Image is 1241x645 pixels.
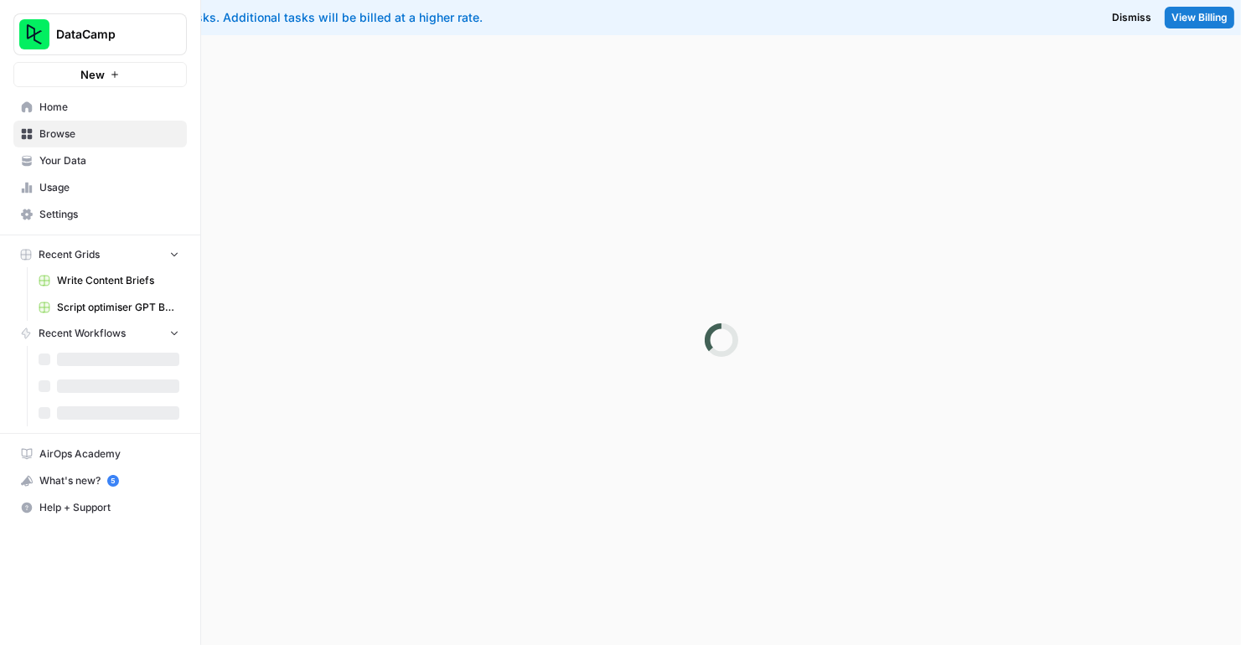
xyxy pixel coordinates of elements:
a: Browse [13,121,187,147]
a: View Billing [1165,7,1234,28]
img: DataCamp Logo [19,19,49,49]
span: View Billing [1171,10,1228,25]
a: Script optimiser GPT Build V2 Grid [31,294,187,321]
span: Write Content Briefs [57,273,179,288]
span: Recent Grids [39,247,100,262]
span: Browse [39,126,179,142]
span: Settings [39,207,179,222]
a: 5 [107,475,119,487]
a: AirOps Academy [13,441,187,467]
button: Recent Workflows [13,321,187,346]
div: You've used your included tasks. Additional tasks will be billed at a higher rate. [13,9,791,26]
span: Home [39,100,179,115]
a: Home [13,94,187,121]
span: Recent Workflows [39,326,126,341]
span: AirOps Academy [39,446,179,462]
a: Write Content Briefs [31,267,187,294]
span: New [80,66,105,83]
button: New [13,62,187,87]
span: DataCamp [56,26,158,43]
button: Dismiss [1105,7,1158,28]
a: Settings [13,201,187,228]
span: Your Data [39,153,179,168]
text: 5 [111,477,115,485]
button: Recent Grids [13,242,187,267]
span: Script optimiser GPT Build V2 Grid [57,300,179,315]
button: What's new? 5 [13,467,187,494]
span: Help + Support [39,500,179,515]
button: Help + Support [13,494,187,521]
span: Usage [39,180,179,195]
a: Usage [13,174,187,201]
button: Workspace: DataCamp [13,13,187,55]
a: Your Data [13,147,187,174]
div: What's new? [14,468,186,493]
span: Dismiss [1112,10,1151,25]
